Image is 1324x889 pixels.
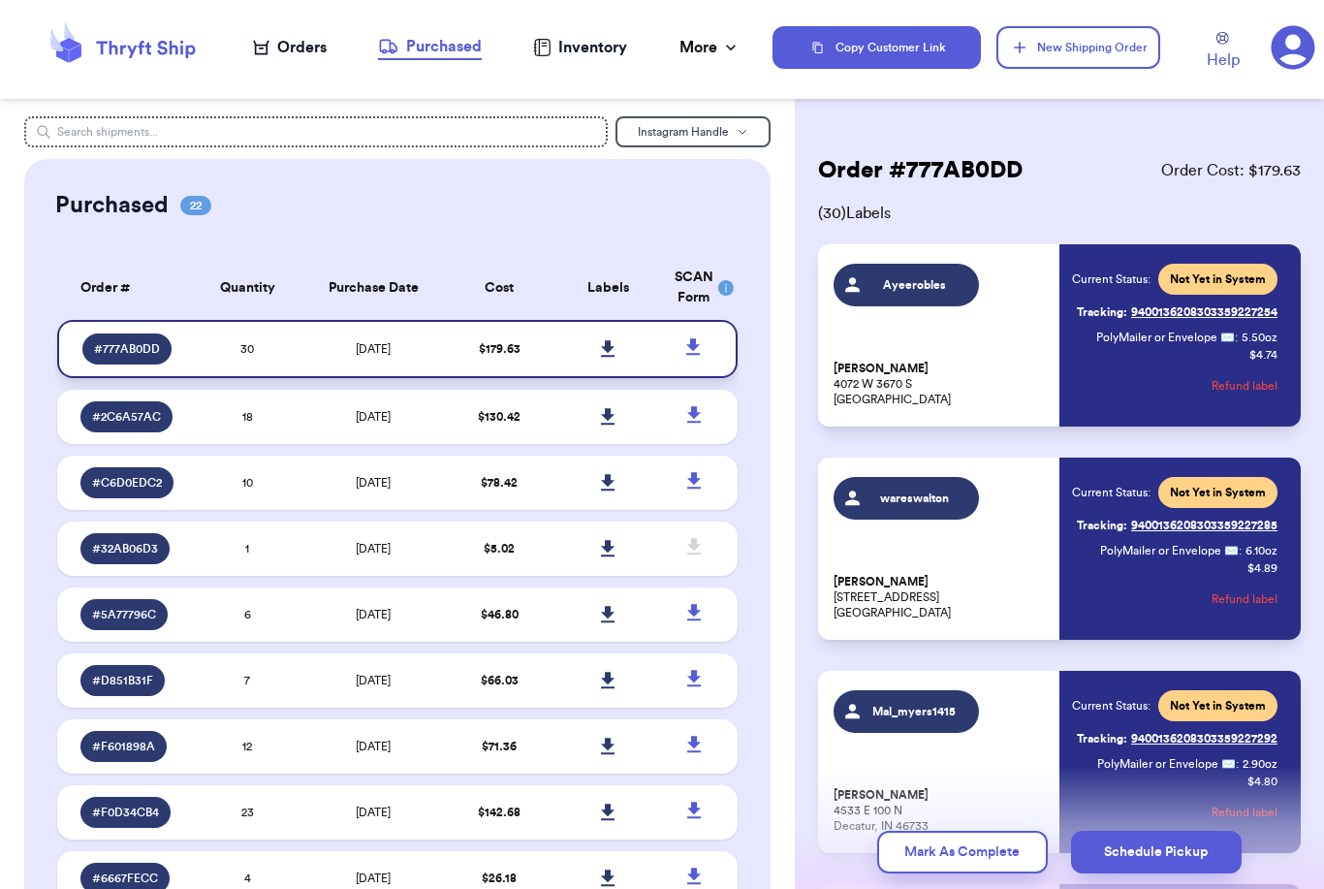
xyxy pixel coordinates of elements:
span: 23 [241,807,254,818]
span: # 5A77796C [92,607,156,622]
span: [DATE] [356,477,391,489]
button: New Shipping Order [996,26,1159,69]
button: Instagram Handle [615,116,771,147]
div: SCAN Form [675,268,714,308]
span: [DATE] [356,741,391,752]
span: # 32AB06D3 [92,541,158,556]
span: PolyMailer or Envelope ✉️ [1097,758,1236,770]
span: Order Cost: $ 179.63 [1161,159,1301,182]
span: # C6D0EDC2 [92,475,162,491]
a: Tracking:9400136208303359227254 [1077,297,1277,328]
th: Cost [445,256,553,320]
a: 1 [1271,25,1315,70]
span: 1 [245,543,249,555]
a: Help [1207,32,1240,72]
span: $ 26.18 [482,873,517,884]
span: Help [1207,48,1240,72]
span: Instagram Handle [638,126,729,138]
button: Refund label [1212,791,1277,834]
button: Schedule Pickup [1071,831,1242,873]
div: Purchased [378,35,482,58]
div: More [679,36,741,59]
span: $ 66.03 [481,675,519,686]
span: Tracking: [1077,731,1127,746]
button: Copy Customer Link [772,26,982,69]
span: : [1239,543,1242,558]
span: [DATE] [356,543,391,555]
span: # D851B31F [92,673,153,688]
span: # 2C6A57AC [92,409,161,425]
span: $ 5.02 [484,543,515,555]
span: [DATE] [356,343,391,355]
span: 2.90 oz [1243,756,1277,772]
span: 6.10 oz [1245,543,1277,558]
span: ( 30 ) Labels [818,202,1301,225]
a: Inventory [533,36,627,59]
th: Labels [553,256,662,320]
span: PolyMailer or Envelope ✉️ [1100,545,1239,556]
span: $ 179.63 [479,343,520,355]
span: $ 46.80 [481,609,519,620]
span: 18 [242,411,253,423]
span: [DATE] [356,609,391,620]
span: Current Status: [1072,485,1151,500]
span: : [1235,330,1238,345]
button: Mark As Complete [877,831,1048,873]
span: [PERSON_NAME] [834,788,929,803]
span: # F601898A [92,739,155,754]
a: Orders [253,36,327,59]
a: Tracking:9400136208303359227292 [1077,723,1277,754]
span: 6 [244,609,251,620]
span: 30 [240,343,254,355]
span: wareswalton [868,491,961,506]
span: Ayeerobles [868,277,961,293]
button: Refund label [1212,578,1277,620]
p: 4072 W 3670 S [GEOGRAPHIC_DATA] [834,361,1048,407]
p: $ 4.89 [1247,560,1277,576]
span: $ 130.42 [478,411,520,423]
span: [DATE] [356,411,391,423]
p: [STREET_ADDRESS] [GEOGRAPHIC_DATA] [834,574,1048,620]
span: [PERSON_NAME] [834,575,929,589]
span: PolyMailer or Envelope ✉️ [1096,332,1235,343]
span: 5.50 oz [1242,330,1277,345]
span: 7 [244,675,250,686]
span: $ 71.36 [482,741,517,752]
span: [DATE] [356,873,391,884]
span: [PERSON_NAME] [834,362,929,376]
p: $ 4.74 [1249,347,1277,363]
span: Current Status: [1072,698,1151,714]
span: Not Yet in System [1170,698,1266,714]
a: Purchased [378,35,482,60]
span: # 777AB0DD [94,341,160,357]
p: $ 4.80 [1247,774,1277,789]
span: 4 [244,873,251,884]
span: # 6667FECC [92,871,158,886]
span: 22 [180,196,211,215]
span: Tracking: [1077,518,1127,533]
span: Tracking: [1077,304,1127,320]
span: Mal_myers1415 [868,704,961,719]
input: Search shipments... [24,116,608,147]
th: Order # [57,256,193,320]
span: $ 142.68 [478,807,520,818]
th: Quantity [193,256,301,320]
a: Tracking:9400136208303359227285 [1077,510,1277,541]
h2: Purchased [55,190,169,221]
p: 4533 E 100 N Decatur, IN 46733 [834,787,1048,834]
span: # F0D34CB4 [92,805,159,820]
span: [DATE] [356,807,391,818]
span: 10 [242,477,253,489]
span: $ 78.42 [481,477,518,489]
button: Refund label [1212,365,1277,407]
span: Not Yet in System [1170,271,1266,287]
span: Not Yet in System [1170,485,1266,500]
span: [DATE] [356,675,391,686]
span: 12 [242,741,252,752]
span: : [1236,756,1239,772]
span: Current Status: [1072,271,1151,287]
h2: Order # 777AB0DD [818,155,1023,186]
th: Purchase Date [301,256,445,320]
